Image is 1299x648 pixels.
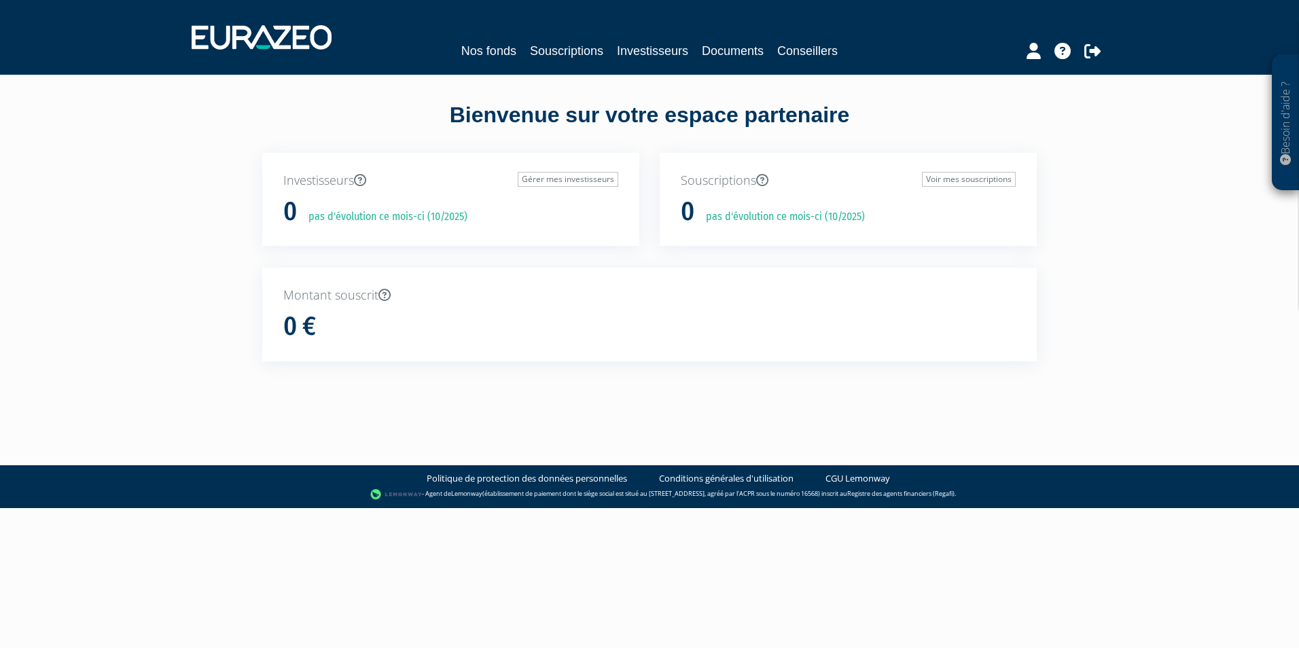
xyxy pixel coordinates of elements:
a: Gérer mes investisseurs [518,172,618,187]
a: Lemonway [451,489,482,498]
div: - Agent de (établissement de paiement dont le siège social est situé au [STREET_ADDRESS], agréé p... [14,488,1285,501]
div: Bienvenue sur votre espace partenaire [252,100,1047,153]
a: Souscriptions [530,41,603,60]
a: Conditions générales d'utilisation [659,472,794,485]
a: Documents [702,41,764,60]
p: pas d'évolution ce mois-ci (10/2025) [299,209,467,225]
p: Souscriptions [681,172,1016,190]
h1: 0 [681,198,694,226]
a: Politique de protection des données personnelles [427,472,627,485]
a: Registre des agents financiers (Regafi) [847,489,955,498]
img: logo-lemonway.png [370,488,423,501]
a: Voir mes souscriptions [922,172,1016,187]
p: Montant souscrit [283,287,1016,304]
h1: 0 [283,198,297,226]
a: Investisseurs [617,41,688,60]
p: Besoin d'aide ? [1278,62,1294,184]
a: Conseillers [777,41,838,60]
h1: 0 € [283,312,316,341]
a: CGU Lemonway [825,472,890,485]
p: Investisseurs [283,172,618,190]
p: pas d'évolution ce mois-ci (10/2025) [696,209,865,225]
img: 1732889491-logotype_eurazeo_blanc_rvb.png [192,25,332,50]
a: Nos fonds [461,41,516,60]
